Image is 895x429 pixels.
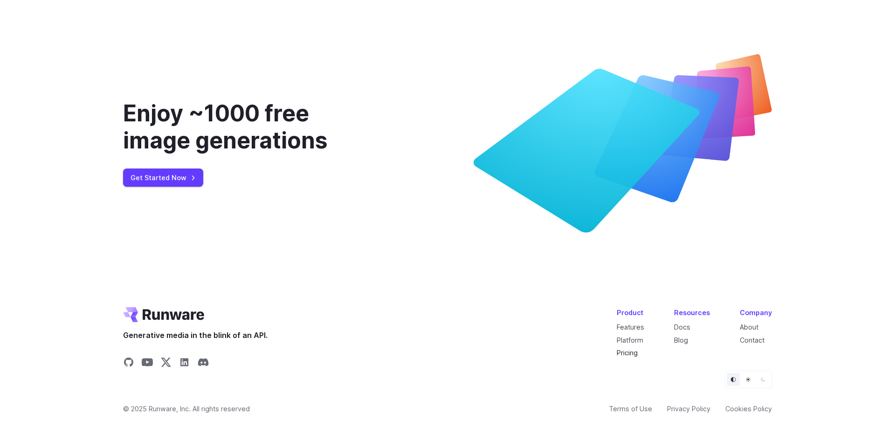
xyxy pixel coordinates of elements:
a: Docs [674,323,690,331]
a: Terms of Use [609,403,652,414]
a: Contact [740,336,764,344]
span: Generative media in the blink of an API. [123,330,268,342]
a: Get Started Now [123,169,203,187]
a: Privacy Policy [667,403,710,414]
a: Features [617,323,644,331]
a: Pricing [617,349,638,357]
a: Blog [674,336,688,344]
ul: Theme selector [724,371,772,388]
button: Dark [757,373,770,386]
a: Go to / [123,307,204,322]
button: Light [742,373,755,386]
a: Platform [617,336,643,344]
div: Enjoy ~1000 free image generations [123,100,377,154]
div: Product [617,307,644,318]
button: Default [727,373,740,386]
a: Share on GitHub [123,357,134,371]
a: Share on LinkedIn [179,357,190,371]
a: Cookies Policy [725,403,772,414]
div: Resources [674,307,710,318]
div: Company [740,307,772,318]
a: About [740,323,758,331]
span: © 2025 Runware, Inc. All rights reserved [123,403,250,414]
a: Share on X [160,357,172,371]
a: Share on YouTube [142,357,153,371]
a: Share on Discord [198,357,209,371]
